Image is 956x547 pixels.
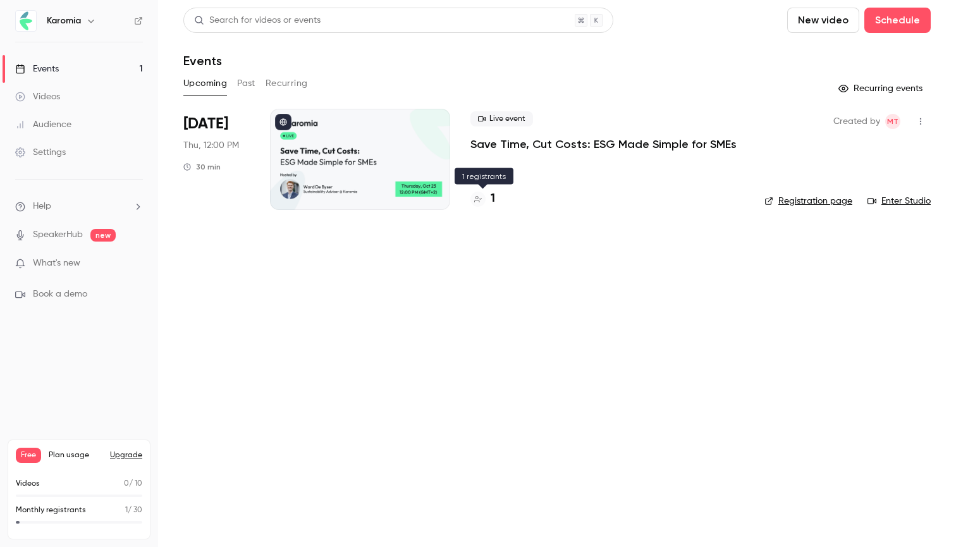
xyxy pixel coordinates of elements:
h1: Events [183,53,222,68]
span: [DATE] [183,114,228,134]
h6: Karomia [47,15,81,27]
div: Settings [15,146,66,159]
span: 0 [124,480,129,488]
div: Audience [15,118,71,131]
p: / 10 [124,478,142,489]
span: Plan usage [49,450,102,460]
span: Created by [833,114,880,129]
button: Recurring events [833,78,931,99]
a: 1 [470,190,495,207]
div: Events [15,63,59,75]
a: SpeakerHub [33,228,83,242]
button: Schedule [864,8,931,33]
span: Thu, 12:00 PM [183,139,239,152]
span: Book a demo [33,288,87,301]
span: Free [16,448,41,463]
p: Monthly registrants [16,505,86,516]
span: 1 [125,507,128,514]
span: Mai Tran Vu Ngoc [885,114,900,129]
p: Videos [16,478,40,489]
button: Upcoming [183,73,227,94]
img: Karomia [16,11,36,31]
iframe: Noticeable Trigger [128,258,143,269]
span: What's new [33,257,80,270]
a: Save Time, Cut Costs: ESG Made Simple for SMEs [470,137,737,152]
a: Registration page [764,195,852,207]
div: 30 min [183,162,221,172]
p: / 30 [125,505,142,516]
div: Oct 23 Thu, 12:00 PM (Europe/Brussels) [183,109,250,210]
button: Upgrade [110,450,142,460]
div: Search for videos or events [194,14,321,27]
span: new [90,229,116,242]
span: Live event [470,111,533,126]
button: Recurring [266,73,308,94]
div: Videos [15,90,60,103]
h4: 1 [491,190,495,207]
a: Enter Studio [867,195,931,207]
span: MT [887,114,898,129]
button: New video [787,8,859,33]
span: Help [33,200,51,213]
button: Past [237,73,255,94]
li: help-dropdown-opener [15,200,143,213]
